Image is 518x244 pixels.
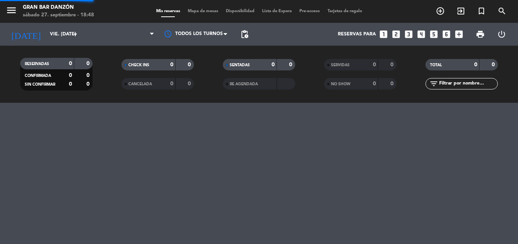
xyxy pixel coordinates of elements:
[429,79,438,88] i: filter_list
[25,74,51,78] span: CONFIRMADA
[324,9,366,13] span: Tarjetas de regalo
[436,6,445,16] i: add_circle_outline
[230,63,250,67] span: SENTADAS
[331,63,350,67] span: SERVIDAS
[429,29,439,39] i: looks_5
[390,81,395,86] strong: 0
[404,29,414,39] i: looks_3
[491,23,512,46] div: LOG OUT
[188,81,192,86] strong: 0
[69,61,72,66] strong: 0
[438,80,497,88] input: Filtrar por nombre...
[188,62,192,67] strong: 0
[230,82,258,86] span: RE AGENDADA
[170,62,173,67] strong: 0
[71,30,80,39] i: arrow_drop_down
[128,63,149,67] span: CHECK INS
[86,61,91,66] strong: 0
[390,62,395,67] strong: 0
[86,73,91,78] strong: 0
[373,62,376,67] strong: 0
[69,81,72,87] strong: 0
[474,62,477,67] strong: 0
[6,26,46,43] i: [DATE]
[373,81,376,86] strong: 0
[240,30,249,39] span: pending_actions
[222,9,258,13] span: Disponibilidad
[456,6,465,16] i: exit_to_app
[25,83,55,86] span: SIN CONFIRMAR
[272,62,275,67] strong: 0
[23,11,94,19] div: sábado 27. septiembre - 18:48
[338,32,376,37] span: Reservas para
[441,29,451,39] i: looks_6
[476,30,485,39] span: print
[258,9,296,13] span: Lista de Espera
[6,5,17,16] i: menu
[23,4,94,11] div: Gran Bar Danzón
[69,73,72,78] strong: 0
[454,29,464,39] i: add_box
[184,9,222,13] span: Mapa de mesas
[430,63,442,67] span: TOTAL
[379,29,388,39] i: looks_one
[497,30,506,39] i: power_settings_new
[170,81,173,86] strong: 0
[416,29,426,39] i: looks_4
[86,81,91,87] strong: 0
[128,82,152,86] span: CANCELADA
[331,82,350,86] span: NO SHOW
[289,62,294,67] strong: 0
[497,6,507,16] i: search
[296,9,324,13] span: Pre-acceso
[25,62,49,66] span: RESERVADAS
[152,9,184,13] span: Mis reservas
[6,5,17,19] button: menu
[492,62,496,67] strong: 0
[477,6,486,16] i: turned_in_not
[391,29,401,39] i: looks_two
